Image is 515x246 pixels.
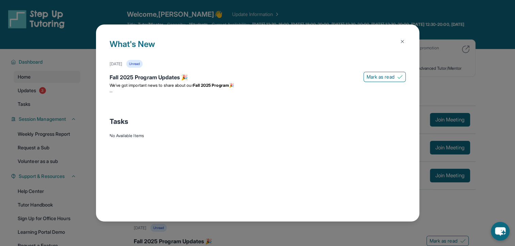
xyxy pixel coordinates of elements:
img: Mark as read [397,74,403,80]
strong: Fall 2025 Program [193,83,229,88]
span: We’ve got important news to share about our [110,83,193,88]
div: Unread [126,60,143,68]
span: Mark as read [367,73,395,80]
span: 🎉 [229,83,234,88]
span: Tasks [110,117,128,126]
div: [DATE] [110,61,122,67]
button: chat-button [491,222,510,241]
div: No Available Items [110,133,406,138]
button: Mark as read [364,72,406,82]
img: Close Icon [400,39,405,44]
h1: What's New [110,38,406,60]
div: Fall 2025 Program Updates 🎉 [110,73,406,83]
